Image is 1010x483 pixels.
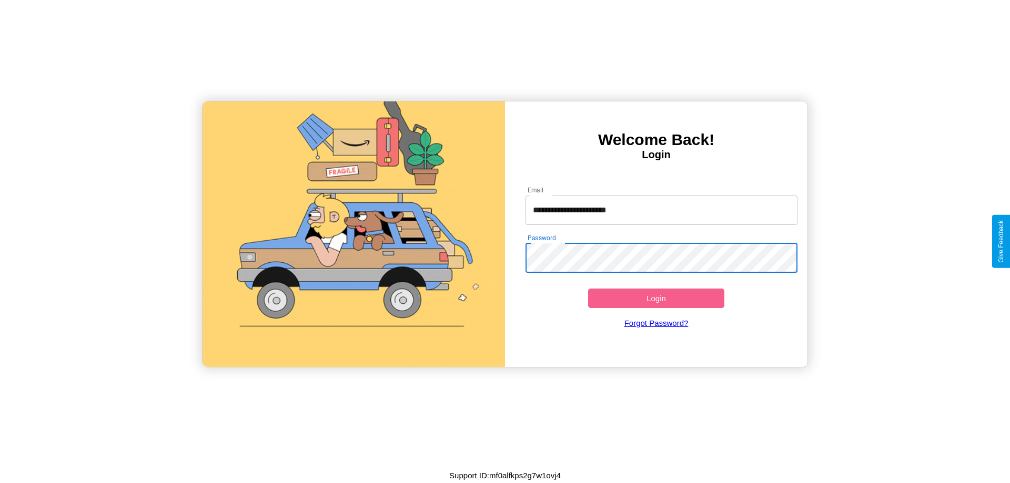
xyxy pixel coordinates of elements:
[528,186,544,194] label: Email
[203,101,505,367] img: gif
[449,468,561,482] p: Support ID: mf0alfkps2g7w1ovj4
[505,131,807,149] h3: Welcome Back!
[520,308,793,338] a: Forgot Password?
[505,149,807,161] h4: Login
[528,233,555,242] label: Password
[588,289,724,308] button: Login
[997,220,1005,263] div: Give Feedback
